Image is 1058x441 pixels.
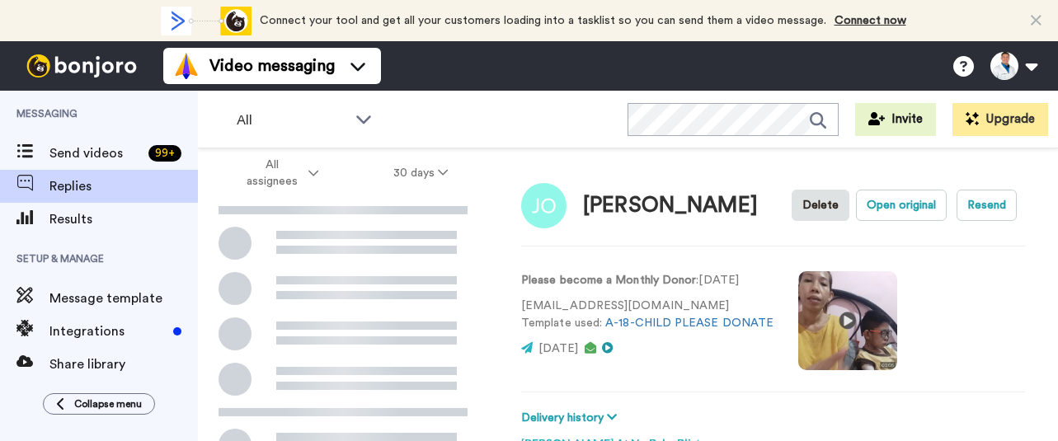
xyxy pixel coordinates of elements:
button: All assignees [201,150,356,196]
div: animation [161,7,252,35]
button: Delete [792,190,849,221]
img: vm-color.svg [173,53,200,79]
span: Video messaging [209,54,335,77]
div: [PERSON_NAME] [583,194,758,218]
span: All assignees [238,157,305,190]
img: bj-logo-header-white.svg [20,54,143,77]
span: [DATE] [538,343,578,354]
div: 99 + [148,145,181,162]
button: Invite [855,103,936,136]
p: [EMAIL_ADDRESS][DOMAIN_NAME] Template used: [521,298,774,332]
strong: Please become a Monthly Donor [521,274,696,286]
button: Upgrade [952,103,1048,136]
span: Connect your tool and get all your customers loading into a tasklist so you can send them a video... [260,15,826,26]
img: Image of James O'Donnell [521,183,567,228]
span: All [237,110,347,130]
a: A-18-CHILD PLEASE DONATE [605,317,774,329]
button: Open original [856,190,947,221]
button: Collapse menu [43,393,155,415]
span: Send videos [49,143,142,163]
span: Integrations [49,321,167,341]
button: Delivery history [521,409,622,427]
button: 30 days [356,158,486,188]
a: Connect now [835,15,906,26]
span: Message template [49,289,198,308]
span: Replies [49,176,198,196]
span: Results [49,209,198,229]
button: Resend [957,190,1017,221]
p: : [DATE] [521,272,774,289]
span: Collapse menu [74,397,142,411]
span: Share library [49,354,198,374]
